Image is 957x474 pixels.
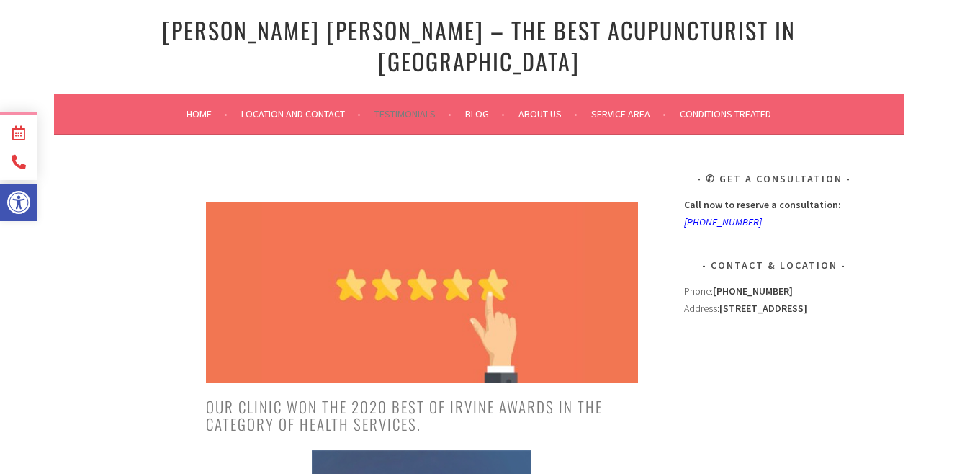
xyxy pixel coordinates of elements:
[713,285,793,298] strong: [PHONE_NUMBER]
[206,202,638,384] img: product-reviews
[187,105,228,122] a: Home
[465,105,505,122] a: Blog
[684,256,864,274] h3: Contact & Location
[684,215,762,228] a: [PHONE_NUMBER]
[680,105,771,122] a: Conditions Treated
[374,105,451,122] a: Testimonials
[206,398,638,433] h2: Our clinic won the 2020 Best of Irvine Awards in the category of Health Services.
[241,105,361,122] a: Location and Contact
[162,13,796,78] a: [PERSON_NAME] [PERSON_NAME] – The Best Acupuncturist In [GEOGRAPHIC_DATA]
[518,105,578,122] a: About Us
[684,170,864,187] h3: ✆ Get A Consultation
[719,302,807,315] strong: [STREET_ADDRESS]
[684,282,864,300] div: Phone:
[684,198,841,211] strong: Call now to reserve a consultation:
[591,105,666,122] a: Service Area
